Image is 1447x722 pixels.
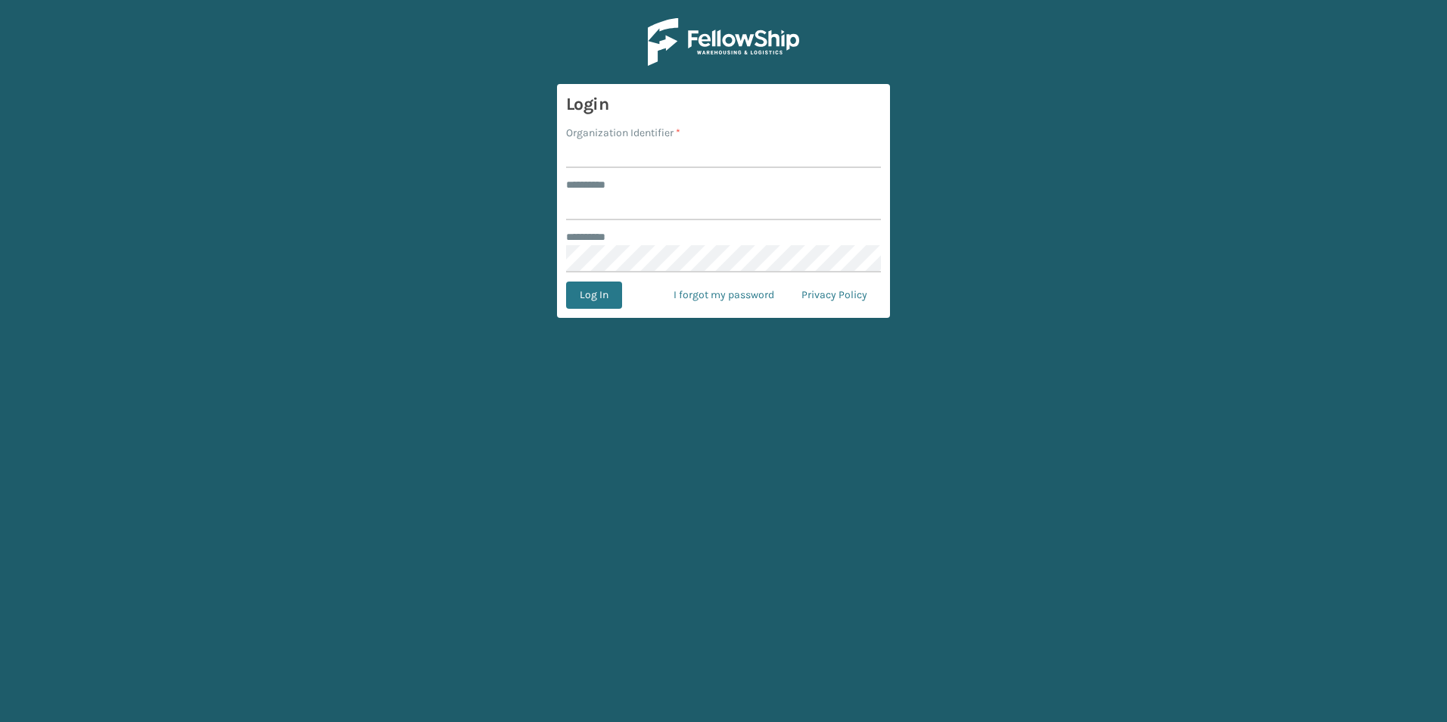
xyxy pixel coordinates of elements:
a: Privacy Policy [788,282,881,309]
label: Organization Identifier [566,125,680,141]
img: Logo [648,18,799,66]
button: Log In [566,282,622,309]
h3: Login [566,93,881,116]
a: I forgot my password [660,282,788,309]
